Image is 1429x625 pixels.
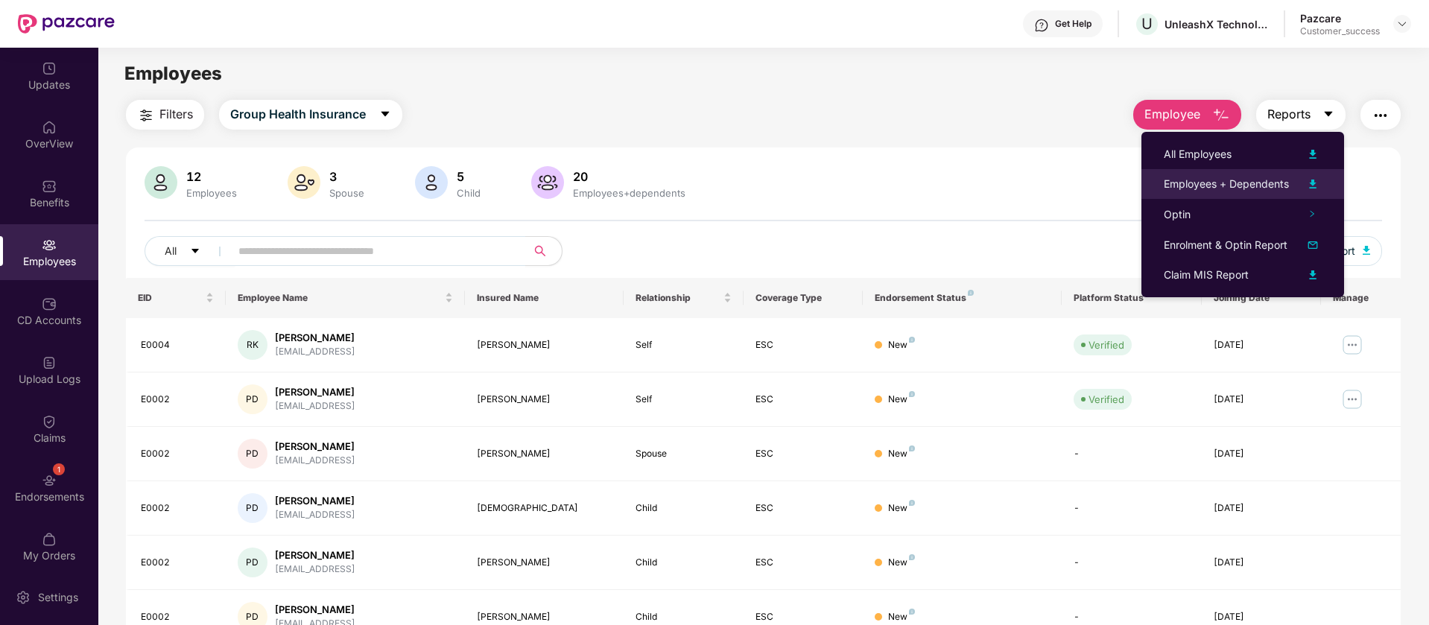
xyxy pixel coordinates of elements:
[1089,392,1124,407] div: Verified
[888,610,915,624] div: New
[53,463,65,475] div: 1
[141,556,214,570] div: E0002
[755,501,851,515] div: ESC
[1164,146,1232,162] div: All Employees
[1164,267,1249,283] div: Claim MIS Report
[477,447,612,461] div: [PERSON_NAME]
[42,61,57,76] img: svg+xml;base64,PHN2ZyBpZD0iVXBkYXRlZCIgeG1sbnM9Imh0dHA6Ly93d3cudzMub3JnLzIwMDAvc3ZnIiB3aWR0aD0iMj...
[624,278,743,318] th: Relationship
[275,548,355,562] div: [PERSON_NAME]
[126,278,226,318] th: EID
[525,245,554,257] span: search
[238,384,267,414] div: PD
[477,393,612,407] div: [PERSON_NAME]
[570,187,688,199] div: Employees+dependents
[275,454,355,468] div: [EMAIL_ADDRESS]
[141,447,214,461] div: E0002
[525,236,563,266] button: search
[1372,107,1390,124] img: svg+xml;base64,PHN2ZyB4bWxucz0iaHR0cDovL3d3dy53My5vcmcvMjAwMC9zdmciIHdpZHRoPSIyNCIgaGVpZ2h0PSIyNC...
[968,290,974,296] img: svg+xml;base64,PHN2ZyB4bWxucz0iaHR0cDovL3d3dy53My5vcmcvMjAwMC9zdmciIHdpZHRoPSI4IiBoZWlnaHQ9IjgiIH...
[42,120,57,135] img: svg+xml;base64,PHN2ZyBpZD0iSG9tZSIgeG1sbnM9Imh0dHA6Ly93d3cudzMub3JnLzIwMDAvc3ZnIiB3aWR0aD0iMjAiIG...
[477,338,612,352] div: [PERSON_NAME]
[888,501,915,515] div: New
[755,556,851,570] div: ESC
[1141,15,1153,33] span: U
[636,338,731,352] div: Self
[1144,105,1200,124] span: Employee
[909,391,915,397] img: svg+xml;base64,PHN2ZyB4bWxucz0iaHR0cDovL3d3dy53My5vcmcvMjAwMC9zdmciIHdpZHRoPSI4IiBoZWlnaHQ9IjgiIH...
[1062,427,1201,481] td: -
[275,494,355,508] div: [PERSON_NAME]
[42,414,57,429] img: svg+xml;base64,PHN2ZyBpZD0iQ2xhaW0iIHhtbG5zPSJodHRwOi8vd3d3LnczLm9yZy8yMDAwL3N2ZyIgd2lkdGg9IjIwIi...
[1164,208,1191,221] span: Optin
[909,500,915,506] img: svg+xml;base64,PHN2ZyB4bWxucz0iaHR0cDovL3d3dy53My5vcmcvMjAwMC9zdmciIHdpZHRoPSI4IiBoZWlnaHQ9IjgiIH...
[477,501,612,515] div: [DEMOGRAPHIC_DATA]
[875,292,1050,304] div: Endorsement Status
[1340,387,1364,411] img: manageButton
[465,278,624,318] th: Insured Name
[909,445,915,451] img: svg+xml;base64,PHN2ZyB4bWxucz0iaHR0cDovL3d3dy53My5vcmcvMjAwMC9zdmciIHdpZHRoPSI4IiBoZWlnaHQ9IjgiIH...
[124,63,222,84] span: Employees
[1062,536,1201,590] td: -
[1340,333,1364,357] img: manageButton
[570,169,688,184] div: 20
[888,393,915,407] div: New
[1034,18,1049,33] img: svg+xml;base64,PHN2ZyBpZD0iSGVscC0zMngzMiIgeG1sbnM9Imh0dHA6Ly93d3cudzMub3JnLzIwMDAvc3ZnIiB3aWR0aD...
[755,393,851,407] div: ESC
[238,330,267,360] div: RK
[326,187,367,199] div: Spouse
[1164,176,1289,192] div: Employees + Dependents
[1256,100,1346,130] button: Reportscaret-down
[226,278,465,318] th: Employee Name
[1304,236,1322,254] img: svg+xml;base64,PHN2ZyB4bWxucz0iaHR0cDovL3d3dy53My5vcmcvMjAwMC9zdmciIHhtbG5zOnhsaW5rPSJodHRwOi8vd3...
[1055,18,1091,30] div: Get Help
[1304,266,1322,284] img: svg+xml;base64,PHN2ZyB4bWxucz0iaHR0cDovL3d3dy53My5vcmcvMjAwMC9zdmciIHhtbG5zOnhsaW5rPSJodHRwOi8vd3...
[1304,145,1322,163] img: svg+xml;base64,PHN2ZyB4bWxucz0iaHR0cDovL3d3dy53My5vcmcvMjAwMC9zdmciIHhtbG5zOnhsaW5rPSJodHRwOi8vd3...
[1089,337,1124,352] div: Verified
[42,296,57,311] img: svg+xml;base64,PHN2ZyBpZD0iQ0RfQWNjb3VudHMiIGRhdGEtbmFtZT0iQ0QgQWNjb3VudHMiIHhtbG5zPSJodHRwOi8vd3...
[1322,108,1334,121] span: caret-down
[477,556,612,570] div: [PERSON_NAME]
[454,187,484,199] div: Child
[636,393,731,407] div: Self
[888,447,915,461] div: New
[1300,25,1380,37] div: Customer_success
[1133,100,1241,130] button: Employee
[909,609,915,615] img: svg+xml;base64,PHN2ZyB4bWxucz0iaHR0cDovL3d3dy53My5vcmcvMjAwMC9zdmciIHdpZHRoPSI4IiBoZWlnaHQ9IjgiIH...
[183,169,240,184] div: 12
[454,169,484,184] div: 5
[126,100,204,130] button: Filters
[42,179,57,194] img: svg+xml;base64,PHN2ZyBpZD0iQmVuZWZpdHMiIHhtbG5zPSJodHRwOi8vd3d3LnczLm9yZy8yMDAwL3N2ZyIgd2lkdGg9Ij...
[1074,292,1189,304] div: Platform Status
[636,447,731,461] div: Spouse
[1214,556,1309,570] div: [DATE]
[1396,18,1408,30] img: svg+xml;base64,PHN2ZyBpZD0iRHJvcGRvd24tMzJ4MzIiIHhtbG5zPSJodHRwOi8vd3d3LnczLm9yZy8yMDAwL3N2ZyIgd2...
[636,610,731,624] div: Child
[744,278,863,318] th: Coverage Type
[1165,17,1269,31] div: UnleashX Technologies Private Limited
[42,473,57,488] img: svg+xml;base64,PHN2ZyBpZD0iRW5kb3JzZW1lbnRzIiB4bWxucz0iaHR0cDovL3d3dy53My5vcmcvMjAwMC9zdmciIHdpZH...
[16,590,31,605] img: svg+xml;base64,PHN2ZyBpZD0iU2V0dGluZy0yMHgyMCIgeG1sbnM9Imh0dHA6Ly93d3cudzMub3JnLzIwMDAvc3ZnIiB3aW...
[288,166,320,199] img: svg+xml;base64,PHN2ZyB4bWxucz0iaHR0cDovL3d3dy53My5vcmcvMjAwMC9zdmciIHhtbG5zOnhsaW5rPSJodHRwOi8vd3...
[238,548,267,577] div: PD
[1321,278,1401,318] th: Manage
[18,14,115,34] img: New Pazcare Logo
[183,187,240,199] div: Employees
[141,501,214,515] div: E0002
[1062,481,1201,536] td: -
[275,603,355,617] div: [PERSON_NAME]
[165,243,177,259] span: All
[636,501,731,515] div: Child
[238,439,267,469] div: PD
[888,338,915,352] div: New
[531,166,564,199] img: svg+xml;base64,PHN2ZyB4bWxucz0iaHR0cDovL3d3dy53My5vcmcvMjAwMC9zdmciIHhtbG5zOnhsaW5rPSJodHRwOi8vd3...
[1164,237,1287,253] div: Enrolment & Optin Report
[275,508,355,522] div: [EMAIL_ADDRESS]
[275,562,355,577] div: [EMAIL_ADDRESS]
[275,399,355,413] div: [EMAIL_ADDRESS]
[909,554,915,560] img: svg+xml;base64,PHN2ZyB4bWxucz0iaHR0cDovL3d3dy53My5vcmcvMjAwMC9zdmciIHdpZHRoPSI4IiBoZWlnaHQ9IjgiIH...
[145,236,235,266] button: Allcaret-down
[190,246,200,258] span: caret-down
[415,166,448,199] img: svg+xml;base64,PHN2ZyB4bWxucz0iaHR0cDovL3d3dy53My5vcmcvMjAwMC9zdmciIHhtbG5zOnhsaW5rPSJodHRwOi8vd3...
[275,385,355,399] div: [PERSON_NAME]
